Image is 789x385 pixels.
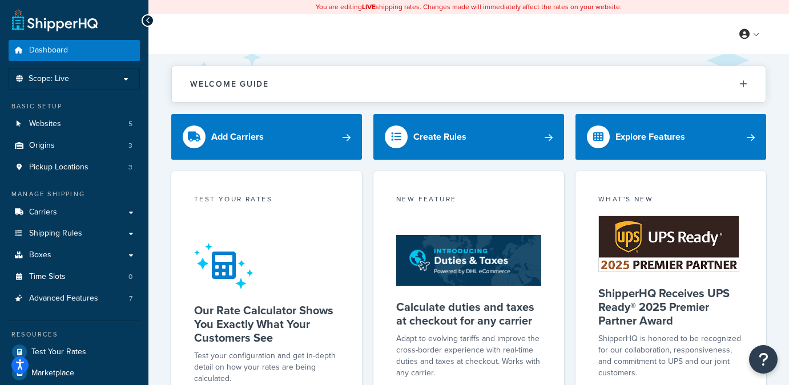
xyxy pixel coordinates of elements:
button: Welcome Guide [172,66,766,102]
span: Advanced Features [29,294,98,303]
span: 3 [128,163,132,172]
span: 0 [128,272,132,282]
div: Basic Setup [9,102,140,111]
a: Explore Features [575,114,766,160]
a: Create Rules [373,114,564,160]
li: Advanced Features [9,288,140,309]
span: Marketplace [31,368,74,378]
h5: ShipperHQ Receives UPS Ready® 2025 Premier Partner Award [598,286,743,327]
a: Add Carriers [171,114,362,160]
span: Origins [29,141,55,151]
a: Carriers [9,202,140,223]
p: Adapt to evolving tariffs and improve the cross-border experience with real-time duties and taxes... [396,333,541,379]
li: Time Slots [9,266,140,287]
a: Websites5 [9,114,140,135]
p: ShipperHQ is honored to be recognized for our collaboration, responsiveness, and commitment to UP... [598,333,743,379]
span: Scope: Live [29,74,69,84]
div: Create Rules [413,129,466,145]
div: What's New [598,194,743,207]
a: Advanced Features7 [9,288,140,309]
div: Explore Features [615,129,685,145]
h5: Our Rate Calculator Shows You Exactly What Your Customers See [194,303,339,345]
div: Add Carriers [211,129,264,145]
button: Open Resource Center [749,345,778,374]
a: Dashboard [9,40,140,61]
a: Time Slots0 [9,266,140,287]
a: Pickup Locations3 [9,157,140,178]
a: Boxes [9,245,140,266]
h5: Calculate duties and taxes at checkout for any carrier [396,300,541,327]
span: Pickup Locations [29,163,88,172]
span: Test Your Rates [31,347,86,357]
div: Test your rates [194,194,339,207]
span: 3 [128,141,132,151]
li: Origins [9,135,140,156]
a: Test Your Rates [9,342,140,362]
div: Resources [9,330,140,339]
b: LIVE [362,2,376,12]
h2: Welcome Guide [190,80,269,88]
li: Websites [9,114,140,135]
a: Origins3 [9,135,140,156]
span: Carriers [29,208,57,217]
a: Marketplace [9,363,140,383]
span: Websites [29,119,61,129]
div: New Feature [396,194,541,207]
span: Boxes [29,250,51,260]
li: Pickup Locations [9,157,140,178]
span: Dashboard [29,46,68,55]
span: Shipping Rules [29,229,82,238]
div: Manage Shipping [9,189,140,199]
div: Test your configuration and get in-depth detail on how your rates are being calculated. [194,350,339,384]
span: 5 [128,119,132,129]
span: 7 [129,294,132,303]
span: Time Slots [29,272,66,282]
a: Shipping Rules [9,223,140,244]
